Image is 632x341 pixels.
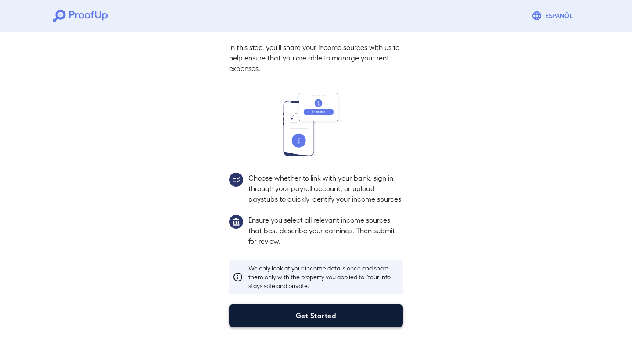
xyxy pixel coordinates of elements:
[248,173,403,204] p: Choose whether to link with your bank, sign in through your payroll account, or upload paystubs t...
[229,173,243,187] img: group2.svg
[248,264,399,290] p: We only look at your income details once and share them only with the property you applied to. Yo...
[283,93,349,156] img: transfer_money.svg
[248,215,403,246] p: Ensure you select all relevant income sources that best describe your earnings. Then submit for r...
[229,304,403,327] button: Get Started
[229,42,403,74] p: In this step, you'll share your income sources with us to help ensure that you are able to manage...
[229,215,243,229] img: group1.svg
[528,7,579,25] button: Espanõl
